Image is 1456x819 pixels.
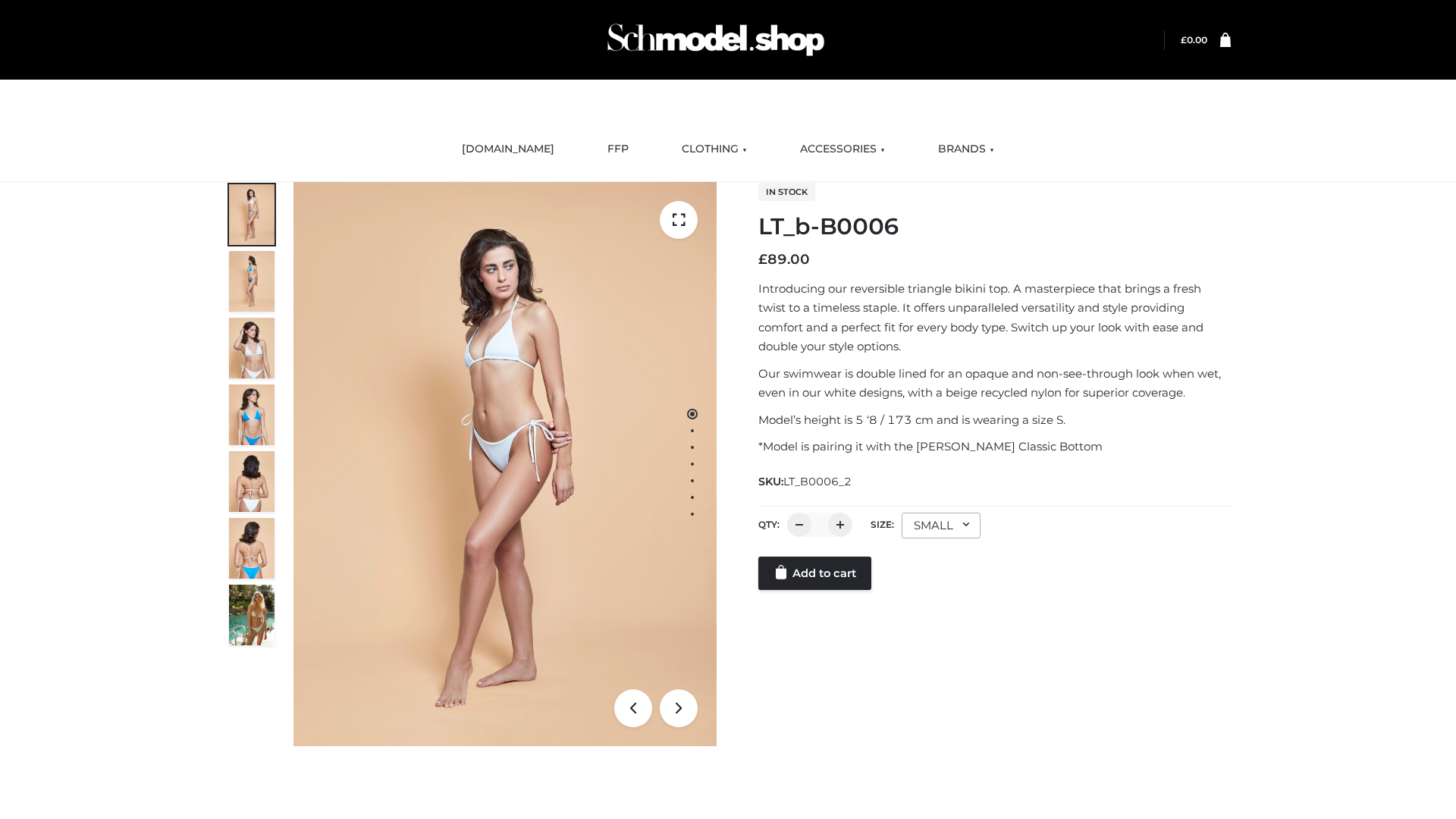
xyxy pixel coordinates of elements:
[229,585,275,645] img: Arieltop_CloudNine_AzureSky2.jpg
[871,519,894,530] label: Size:
[602,10,830,70] img: Schmodel Admin 964
[229,518,275,579] img: ArielClassicBikiniTop_CloudNine_AzureSky_OW114ECO_8-scaled.jpg
[229,184,275,245] img: ArielClassicBikiniTop_CloudNine_AzureSky_OW114ECO_1-scaled.jpg
[758,213,1231,240] h1: LT_b-B0006
[758,183,815,201] span: In stock
[783,475,852,488] span: LT_B0006_2
[758,251,810,268] bdi: 89.00
[758,279,1231,356] p: Introducing our reversible triangle bikini top. A masterpiece that brings a fresh twist to a time...
[596,133,640,166] a: FFP
[902,513,981,538] div: SMALL
[758,557,871,590] a: Add to cart
[758,410,1231,430] p: Model’s height is 5 ‘8 / 173 cm and is wearing a size S.
[1181,34,1207,45] a: £0.00
[758,251,767,268] span: £
[670,133,758,166] a: CLOTHING
[229,451,275,512] img: ArielClassicBikiniTop_CloudNine_AzureSky_OW114ECO_7-scaled.jpg
[1181,34,1207,45] bdi: 0.00
[758,519,780,530] label: QTY:
[789,133,896,166] a: ACCESSORIES
[758,472,853,491] span: SKU:
[450,133,566,166] a: [DOMAIN_NAME]
[229,384,275,445] img: ArielClassicBikiniTop_CloudNine_AzureSky_OW114ECO_4-scaled.jpg
[229,251,275,312] img: ArielClassicBikiniTop_CloudNine_AzureSky_OW114ECO_2-scaled.jpg
[927,133,1006,166] a: BRANDS
[229,318,275,378] img: ArielClassicBikiniTop_CloudNine_AzureSky_OW114ECO_3-scaled.jpg
[758,437,1231,457] p: *Model is pairing it with the [PERSON_NAME] Classic Bottom
[293,182,717,746] img: LT_b-B0006
[1181,34,1187,45] span: £
[758,364,1231,403] p: Our swimwear is double lined for an opaque and non-see-through look when wet, even in our white d...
